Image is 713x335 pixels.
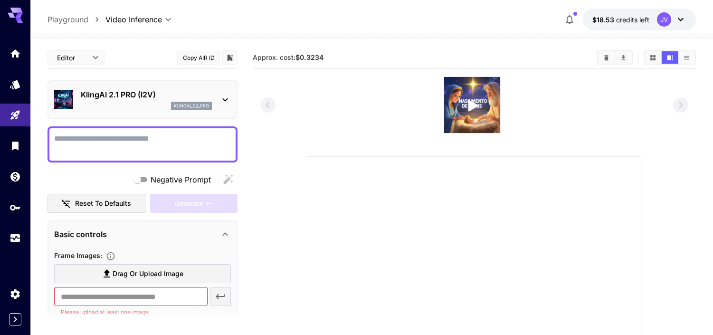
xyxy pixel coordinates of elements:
span: credits left [616,16,649,24]
nav: breadcrumb [48,14,105,25]
button: Clear All [598,51,615,64]
button: Copy AIR ID [177,51,220,65]
div: KlingAI 2.1 PRO (I2V)klingai_2_1_pro [54,85,231,114]
b: $0.3234 [295,53,323,61]
img: 2CA9P8DKrsMRJIL2KcAAAAASUVORK5CYII= [444,77,500,133]
div: Wallet [10,171,21,182]
button: Reset to defaults [48,194,146,213]
span: $18.53 [592,16,616,24]
div: Clear AllDownload All [597,50,633,65]
span: Frame Images : [54,251,102,259]
button: $18.5281JV [583,9,696,30]
div: Please upload at least one frame image [150,194,238,213]
span: Video Inference [105,14,162,25]
button: Show media in video view [662,51,678,64]
p: Basic controls [54,229,107,240]
span: Editor [57,53,86,63]
p: KlingAI 2.1 PRO (I2V) [81,89,212,100]
span: Negative Prompt [151,174,211,185]
div: Show media in grid viewShow media in video viewShow media in list view [644,50,696,65]
button: Expand sidebar [9,313,21,325]
div: Library [10,140,21,152]
button: Download All [615,51,632,64]
div: Home [10,48,21,59]
div: API Keys [10,201,21,213]
div: Basic controls [54,223,231,246]
div: Playground [10,109,21,121]
div: Usage [10,232,21,244]
div: JV [657,12,671,27]
button: Show media in list view [678,51,695,64]
div: Settings [10,288,21,300]
button: Add to library [226,52,234,63]
div: Models [10,78,21,90]
button: Upload frame images. [102,251,119,261]
p: klingai_2_1_pro [174,103,209,109]
label: Drag or upload image [54,264,231,284]
span: Drag or upload image [113,268,183,280]
div: $18.5281 [592,15,649,25]
a: Playground [48,14,88,25]
span: Approx. cost: [253,53,323,61]
button: Show media in grid view [645,51,661,64]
